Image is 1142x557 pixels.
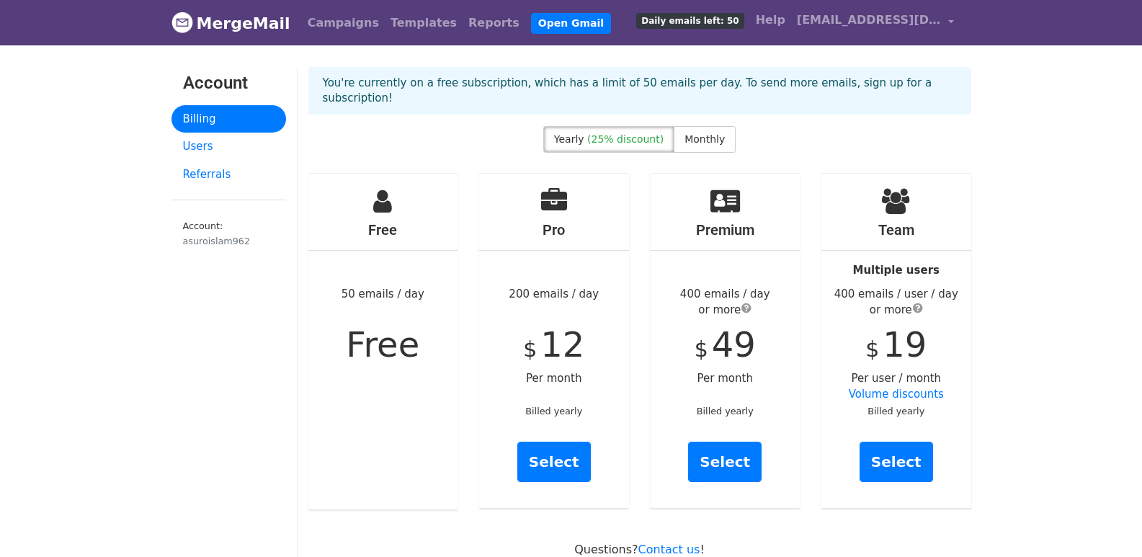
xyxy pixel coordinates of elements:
span: 19 [883,324,927,365]
a: Contact us [638,543,700,556]
span: Monthly [684,133,725,145]
a: Help [750,6,791,35]
h4: Premium [651,221,800,239]
a: Select [517,442,591,482]
div: asuroislam962 [183,234,275,248]
span: Daily emails left: 50 [636,13,744,29]
a: Campaigns [302,9,385,37]
a: Billing [171,105,286,133]
div: 200 emails / day Per month [479,174,629,508]
span: 12 [540,324,584,365]
a: Users [171,133,286,161]
a: Reports [463,9,525,37]
small: Account: [183,220,275,248]
a: Volume discounts [849,388,944,401]
span: 49 [712,324,756,365]
div: Per user / month [821,174,971,508]
div: 400 emails / user / day or more [821,286,971,318]
a: Referrals [171,161,286,189]
span: $ [523,337,537,362]
a: Select [688,442,762,482]
h4: Team [821,221,971,239]
small: Billed yearly [697,406,754,416]
h4: Pro [479,221,629,239]
p: Questions? ! [308,542,971,557]
a: Open Gmail [531,13,611,34]
a: MergeMail [171,8,290,38]
a: Select [860,442,933,482]
span: Yearly [554,133,584,145]
strong: Multiple users [853,264,940,277]
div: 400 emails / day or more [651,286,800,318]
span: $ [865,337,879,362]
span: (25% discount) [587,133,664,145]
a: Templates [385,9,463,37]
span: [EMAIL_ADDRESS][DOMAIN_NAME] [797,12,941,29]
span: $ [695,337,708,362]
small: Billed yearly [867,406,924,416]
img: MergeMail logo [171,12,193,33]
div: 50 emails / day [308,174,458,509]
p: You're currently on a free subscription, which has a limit of 50 emails per day. To send more ema... [323,76,957,106]
h3: Account [183,73,275,94]
h4: Free [308,221,458,239]
a: [EMAIL_ADDRESS][DOMAIN_NAME] [791,6,960,40]
a: Daily emails left: 50 [630,6,749,35]
small: Billed yearly [525,406,582,416]
div: Per month [651,174,800,508]
span: Free [346,324,419,365]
